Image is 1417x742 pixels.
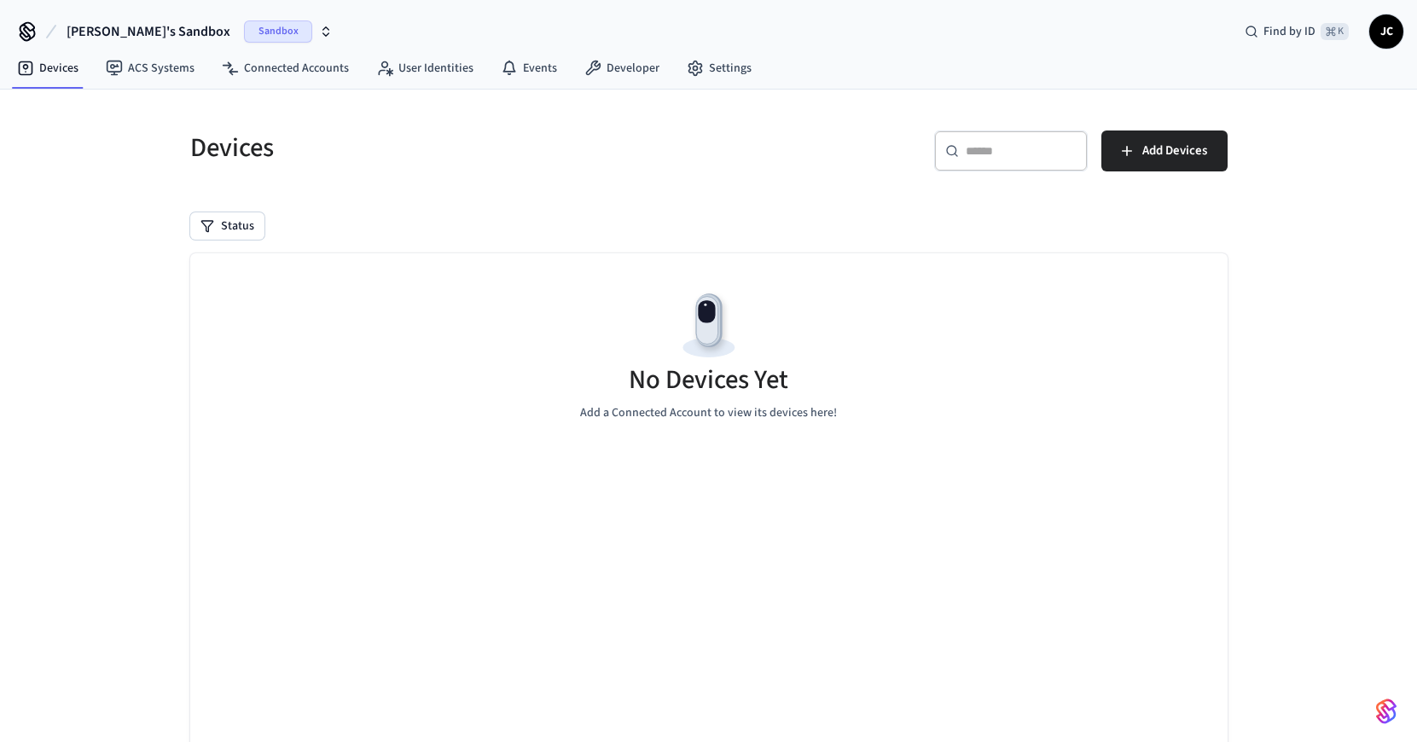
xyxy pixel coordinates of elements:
button: Status [190,212,264,240]
a: Events [487,53,571,84]
a: Settings [673,53,765,84]
img: Devices Empty State [671,287,747,364]
span: Add Devices [1142,140,1207,162]
span: Sandbox [244,20,312,43]
span: [PERSON_NAME]'s Sandbox [67,21,230,42]
img: SeamLogoGradient.69752ec5.svg [1376,698,1397,725]
div: Find by ID⌘ K [1231,16,1362,47]
a: Devices [3,53,92,84]
h5: No Devices Yet [629,362,788,397]
a: Connected Accounts [208,53,363,84]
button: JC [1369,14,1403,49]
p: Add a Connected Account to view its devices here! [580,404,837,422]
a: ACS Systems [92,53,208,84]
h5: Devices [190,130,699,165]
span: Find by ID [1263,23,1315,40]
span: ⌘ K [1321,23,1349,40]
a: User Identities [363,53,487,84]
button: Add Devices [1101,130,1228,171]
span: JC [1371,16,1402,47]
a: Developer [571,53,673,84]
